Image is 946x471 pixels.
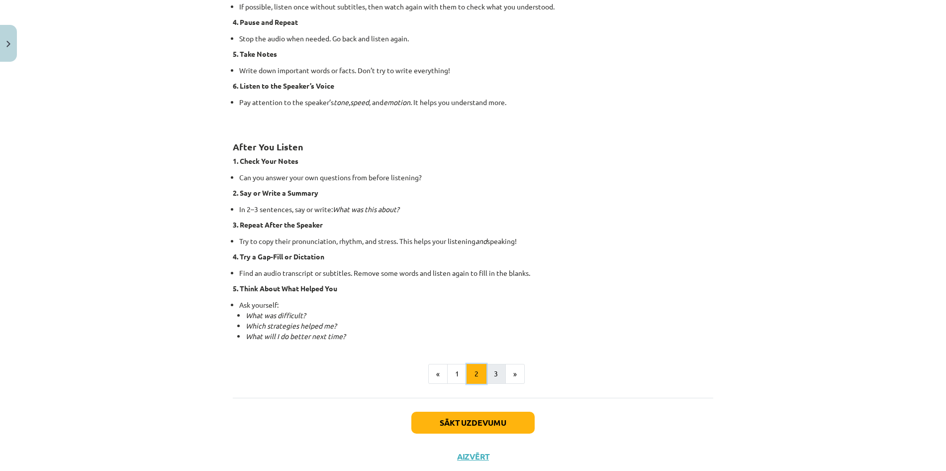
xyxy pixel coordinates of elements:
[246,321,337,330] i: Which strategies helped me?
[475,236,487,245] i: and
[239,1,713,12] li: If possible, listen once without subtitles, then watch again with them to check what you understood.
[447,364,467,384] button: 1
[233,188,318,197] b: 2. Say or Write a Summary
[233,81,334,90] b: 6. Listen to the Speaker’s Voice
[454,452,492,462] button: Aizvērt
[411,412,535,434] button: Sākt uzdevumu
[505,364,525,384] button: »
[239,204,713,215] li: In 2–3 sentences, say or write:
[333,205,399,214] i: What was this about?
[383,98,410,107] i: emotion
[233,156,298,165] b: 1. Check Your Notes
[233,17,298,26] b: 4. Pause and Repeat
[239,300,713,342] li: Ask yourself:
[233,252,324,261] b: 4. Try a Gap-Fill or Dictation
[246,332,346,341] i: What will I do better next time?
[239,97,713,108] li: Pay attention to the speaker’s , , and . It helps you understand more.
[239,33,713,44] li: Stop the audio when needed. Go back and listen again.
[6,41,10,47] img: icon-close-lesson-0947bae3869378f0d4975bcd49f059093ad1ed9edebbc8119c70593378902aed.svg
[246,311,306,320] i: What was difficult?
[334,98,349,107] i: tone
[239,172,713,183] li: Can you answer your own questions from before listening?
[233,220,323,229] b: 3. Repeat After the Speaker
[233,49,277,58] b: 5. Take Notes
[233,364,713,384] nav: Page navigation example
[239,268,713,278] li: Find an audio transcript or subtitles. Remove some words and listen again to fill in the blanks.
[428,364,448,384] button: «
[239,236,713,246] li: Try to copy their pronunciation, rhythm, and stress. This helps your listening speaking!
[233,141,303,152] strong: After You Listen
[239,65,713,76] li: Write down important words or facts. Don’t try to write everything!
[467,364,486,384] button: 2
[233,284,337,293] b: 5. Think About What Helped You
[350,98,369,107] i: speed
[486,364,506,384] button: 3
